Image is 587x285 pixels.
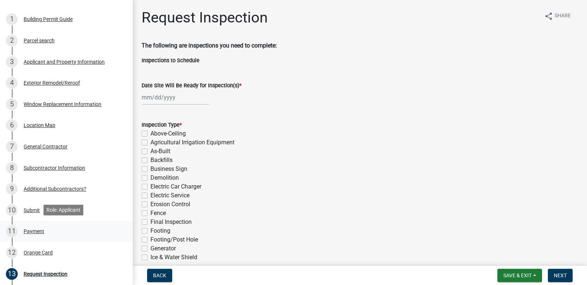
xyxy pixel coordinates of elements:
[6,268,18,280] div: 13
[6,162,18,174] div: 8
[150,165,187,173] label: Business Sign
[142,123,182,128] label: Inspection Type
[150,226,170,235] label: Footing
[150,129,186,138] label: Above-Ceiling
[555,12,571,21] span: Share
[150,262,176,271] label: Insulation
[24,271,67,277] div: Request Inspection
[554,272,567,278] span: Next
[150,235,198,244] label: Footing/Post Hole
[24,102,101,107] div: Window Replacement Information
[150,244,176,253] label: Generator
[142,90,209,105] input: mm/dd/yyyy
[6,98,18,110] div: 5
[6,183,18,195] div: 9
[24,38,55,43] div: Parcel search
[6,35,18,46] div: 2
[150,173,179,182] label: Demolition
[24,165,85,170] div: Subcontractor Information
[24,123,55,128] div: Location Map
[153,272,166,278] span: Back
[6,247,18,258] div: 12
[503,272,532,278] span: Save & Exit
[6,13,18,25] div: 1
[150,182,201,191] label: Electric Car Charger
[6,119,18,131] div: 6
[544,12,553,21] i: share
[548,269,573,282] button: Next
[44,205,83,215] div: Role: Applicant
[150,209,166,218] label: Fence
[150,200,190,209] label: Erosion Control
[150,138,235,147] label: Agricultural Irrigation Equipment
[150,218,192,226] label: Final Inspection
[24,186,86,191] div: Additional Subcontractors?
[142,42,277,49] strong: The following are inspections you need to complete:
[24,17,73,22] div: Building Permit Guide
[142,9,268,27] h1: Request Inspection
[6,56,18,68] div: 3
[6,141,18,152] div: 7
[538,9,577,23] button: shareShare
[142,58,199,63] label: Inspections to Schedule
[24,80,80,85] div: Exterior Remodel/Reroof
[147,269,172,282] button: Back
[24,144,67,149] div: General Contractor
[6,204,18,216] div: 10
[24,208,40,213] div: Submit
[150,191,190,200] label: Electric Service
[6,77,18,89] div: 4
[150,156,173,165] label: Backfills
[142,83,242,88] label: Date Site Will Be Ready for Inspection(s)
[24,59,105,64] div: Applicant and Property Information
[150,147,170,156] label: As-Built
[497,269,542,282] button: Save & Exit
[150,253,197,262] label: Ice & Water Shield
[24,250,53,255] div: Orange Card
[6,225,18,237] div: 11
[24,229,44,234] div: Payment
